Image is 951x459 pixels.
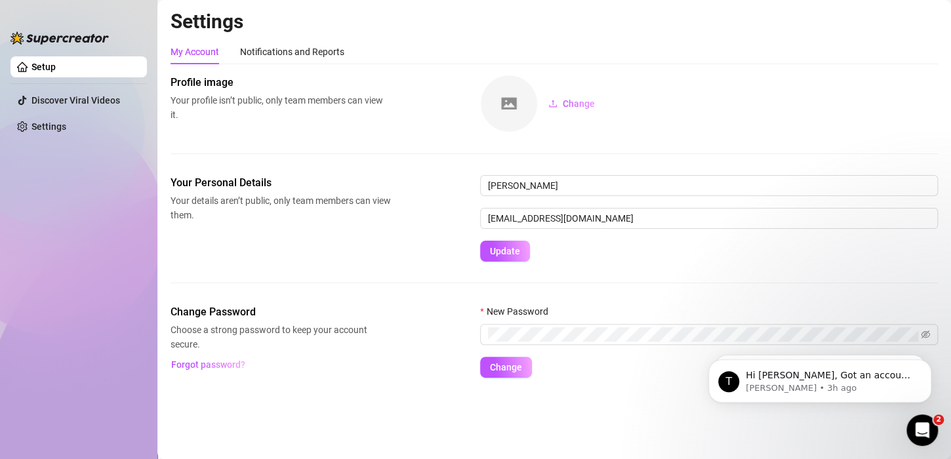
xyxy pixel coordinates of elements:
button: Update [480,241,530,262]
h2: Settings [171,9,938,34]
button: Change [538,93,605,114]
span: Your profile isn’t public, only team members can view it. [171,93,391,122]
span: Your details aren’t public, only team members can view them. [171,193,391,222]
span: Your Personal Details [171,175,391,191]
span: Choose a strong password to keep your account secure. [171,323,391,351]
span: eye-invisible [921,330,930,339]
img: logo-BBDzfeDw.svg [10,31,109,45]
span: Forgot password? [171,359,245,370]
button: Forgot password? [171,354,245,375]
span: Change Password [171,304,391,320]
span: 2 [933,414,944,425]
label: New Password [480,304,556,319]
iframe: Intercom notifications message [689,332,951,424]
iframe: Intercom live chat [906,414,938,446]
a: Settings [31,121,66,132]
span: Change [490,362,522,372]
img: square-placeholder.png [481,75,537,132]
a: Setup [31,62,56,72]
input: Enter name [480,175,938,196]
input: New Password [488,327,918,342]
input: Enter new email [480,208,938,229]
span: Change [563,98,595,109]
span: Update [490,246,520,256]
button: Change [480,357,532,378]
div: Notifications and Reports [240,45,344,59]
div: My Account [171,45,219,59]
a: Discover Viral Videos [31,95,120,106]
span: upload [548,99,557,108]
span: Profile image [171,75,391,90]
